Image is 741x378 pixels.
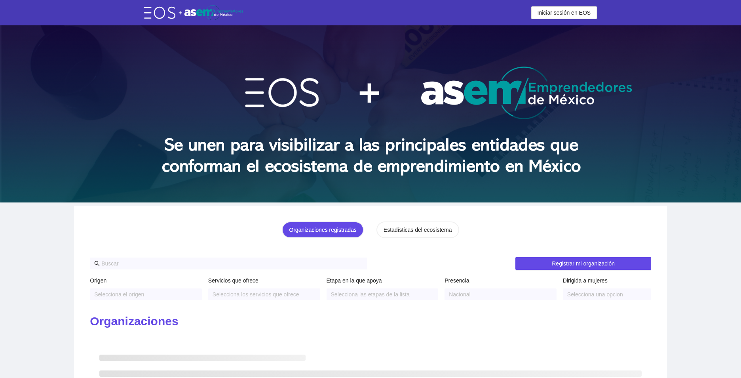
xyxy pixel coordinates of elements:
div: Organizaciones registradas [289,225,356,234]
h2: Organizaciones [90,313,651,330]
label: Presencia [445,276,469,285]
span: Registrar mi organización [552,259,615,268]
label: Dirigida a mujeres [563,276,608,285]
span: Iniciar sesión en EOS [538,8,591,17]
button: Registrar mi organización [515,257,651,270]
input: Buscar [101,259,363,268]
img: eos-asem-logo.38b026ae.png [144,5,243,20]
span: search [94,261,100,266]
div: Estadísticas del ecosistema [384,225,452,234]
label: Origen [90,276,106,285]
button: Iniciar sesión en EOS [531,6,597,19]
label: Etapa en la que apoya [327,276,382,285]
label: Servicios que ofrece [208,276,258,285]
